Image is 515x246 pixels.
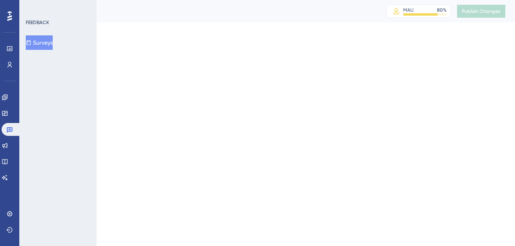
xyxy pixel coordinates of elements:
[437,7,447,13] div: 80 %
[457,5,505,18] button: Publish Changes
[462,8,501,14] span: Publish Changes
[26,19,49,26] div: FEEDBACK
[403,7,414,13] div: MAU
[26,35,53,50] button: Surveys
